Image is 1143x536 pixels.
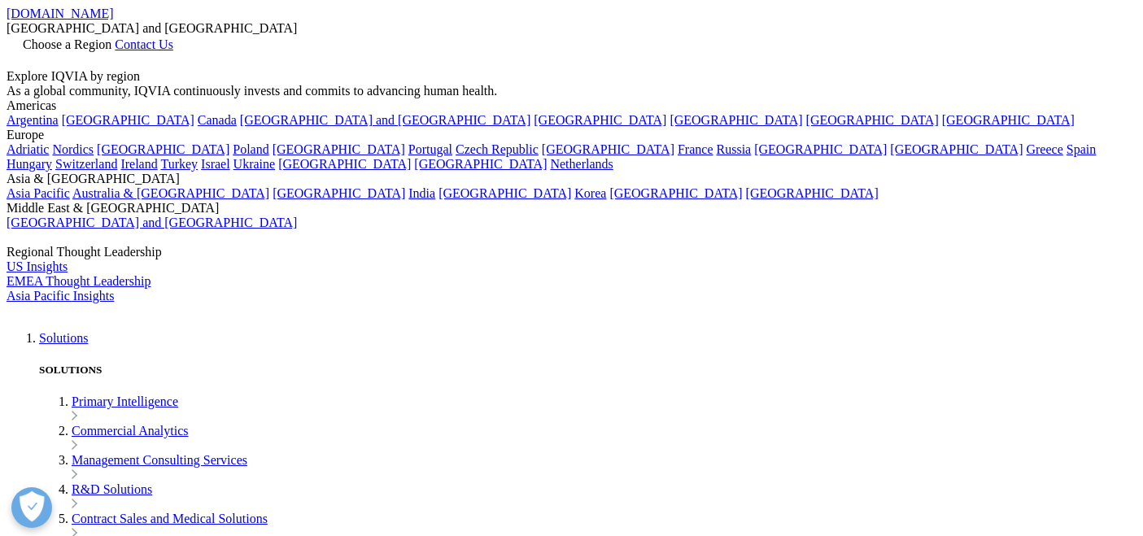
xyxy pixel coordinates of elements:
[7,7,114,20] a: [DOMAIN_NAME]
[97,142,229,156] a: [GEOGRAPHIC_DATA]
[7,216,297,229] a: [GEOGRAPHIC_DATA] and [GEOGRAPHIC_DATA]
[678,142,713,156] a: France
[574,186,606,200] a: Korea
[160,157,198,171] a: Turkey
[7,201,1136,216] div: Middle East & [GEOGRAPHIC_DATA]
[414,157,547,171] a: [GEOGRAPHIC_DATA]
[201,157,230,171] a: Israel
[717,142,752,156] a: Russia
[7,113,59,127] a: Argentina
[7,274,151,288] a: EMEA Thought Leadership
[7,157,52,171] a: Hungary
[72,424,189,438] a: Commercial Analytics
[233,157,276,171] a: Ukraine
[7,259,68,273] a: US Insights
[7,245,1136,259] div: Regional Thought Leadership
[609,186,742,200] a: [GEOGRAPHIC_DATA]
[55,157,117,171] a: Switzerland
[72,453,247,467] a: Management Consulting Services
[278,157,411,171] a: [GEOGRAPHIC_DATA]
[746,186,879,200] a: [GEOGRAPHIC_DATA]
[72,512,268,525] a: Contract Sales and Medical Solutions
[942,113,1075,127] a: [GEOGRAPHIC_DATA]
[39,364,1136,377] h5: SOLUTIONS
[7,128,1136,142] div: Europe
[7,142,49,156] a: Adriatic
[23,37,111,51] span: Choose a Region
[7,172,1136,186] div: Asia & [GEOGRAPHIC_DATA]
[62,113,194,127] a: [GEOGRAPHIC_DATA]
[408,142,452,156] a: Portugal
[7,84,1136,98] div: As a global community, IQVIA continuously invests and commits to advancing human health.
[438,186,571,200] a: [GEOGRAPHIC_DATA]
[542,142,674,156] a: [GEOGRAPHIC_DATA]
[550,157,613,171] a: Netherlands
[754,142,887,156] a: [GEOGRAPHIC_DATA]
[72,186,269,200] a: Australia & [GEOGRAPHIC_DATA]
[120,157,157,171] a: Ireland
[72,482,152,496] a: R&D Solutions
[806,113,939,127] a: [GEOGRAPHIC_DATA]
[198,113,237,127] a: Canada
[39,331,88,345] a: Solutions
[11,487,52,528] button: Open Preferences
[7,69,1136,84] div: Explore IQVIA by region
[670,113,802,127] a: [GEOGRAPHIC_DATA]
[7,289,114,303] a: Asia Pacific Insights
[52,142,94,156] a: Nordics
[456,142,539,156] a: Czech Republic
[233,142,268,156] a: Poland
[408,186,435,200] a: India
[273,142,405,156] a: [GEOGRAPHIC_DATA]
[534,113,666,127] a: [GEOGRAPHIC_DATA]
[273,186,405,200] a: [GEOGRAPHIC_DATA]
[7,98,1136,113] div: Americas
[1026,142,1062,156] a: Greece
[240,113,530,127] a: [GEOGRAPHIC_DATA] and [GEOGRAPHIC_DATA]
[115,37,173,51] a: Contact Us
[7,186,70,200] a: Asia Pacific
[7,21,1136,36] div: [GEOGRAPHIC_DATA] and [GEOGRAPHIC_DATA]
[72,394,178,408] a: Primary Intelligence
[1067,142,1096,156] a: Spain
[890,142,1023,156] a: [GEOGRAPHIC_DATA]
